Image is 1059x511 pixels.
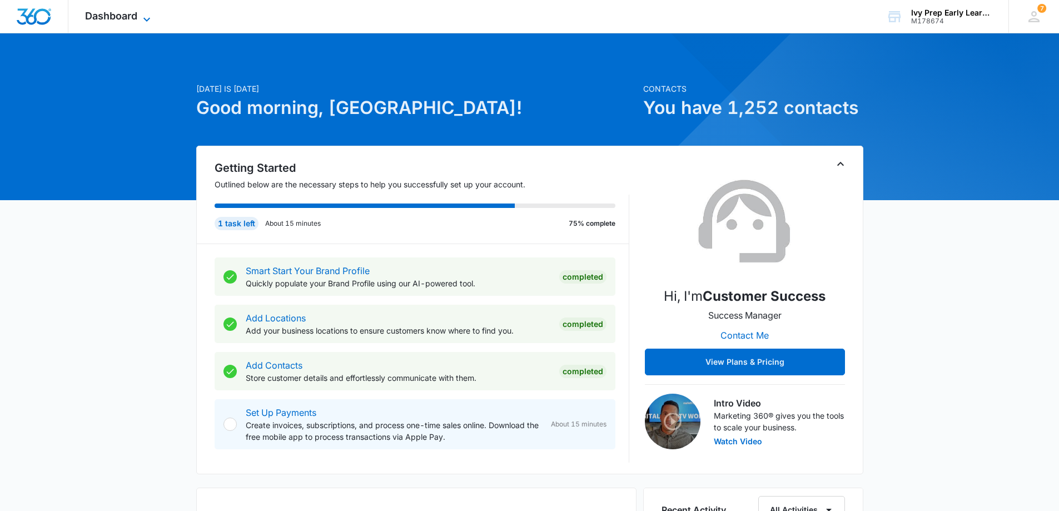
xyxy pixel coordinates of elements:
[645,349,845,375] button: View Plans & Pricing
[714,396,845,410] h3: Intro Video
[246,265,370,276] a: Smart Start Your Brand Profile
[215,178,629,190] p: Outlined below are the necessary steps to help you successfully set up your account.
[689,166,801,277] img: Customer Success
[246,360,302,371] a: Add Contacts
[911,17,992,25] div: account id
[1037,4,1046,13] span: 7
[709,322,780,349] button: Contact Me
[559,270,606,284] div: Completed
[703,288,826,304] strong: Customer Success
[196,95,637,121] h1: Good morning, [GEOGRAPHIC_DATA]!
[664,286,826,306] p: Hi, I'm
[246,312,306,324] a: Add Locations
[643,95,863,121] h1: You have 1,252 contacts
[246,277,550,289] p: Quickly populate your Brand Profile using our AI-powered tool.
[215,217,258,230] div: 1 task left
[246,325,550,336] p: Add your business locations to ensure customers know where to find you.
[569,219,615,229] p: 75% complete
[1037,4,1046,13] div: notifications count
[714,438,762,445] button: Watch Video
[246,372,550,384] p: Store customer details and effortlessly communicate with them.
[265,219,321,229] p: About 15 minutes
[708,309,782,322] p: Success Manager
[246,419,542,443] p: Create invoices, subscriptions, and process one-time sales online. Download the free mobile app t...
[85,10,137,22] span: Dashboard
[911,8,992,17] div: account name
[643,83,863,95] p: Contacts
[714,410,845,433] p: Marketing 360® gives you the tools to scale your business.
[559,317,606,331] div: Completed
[551,419,606,429] span: About 15 minutes
[215,160,629,176] h2: Getting Started
[196,83,637,95] p: [DATE] is [DATE]
[834,157,847,171] button: Toggle Collapse
[645,394,700,449] img: Intro Video
[559,365,606,378] div: Completed
[246,407,316,418] a: Set Up Payments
